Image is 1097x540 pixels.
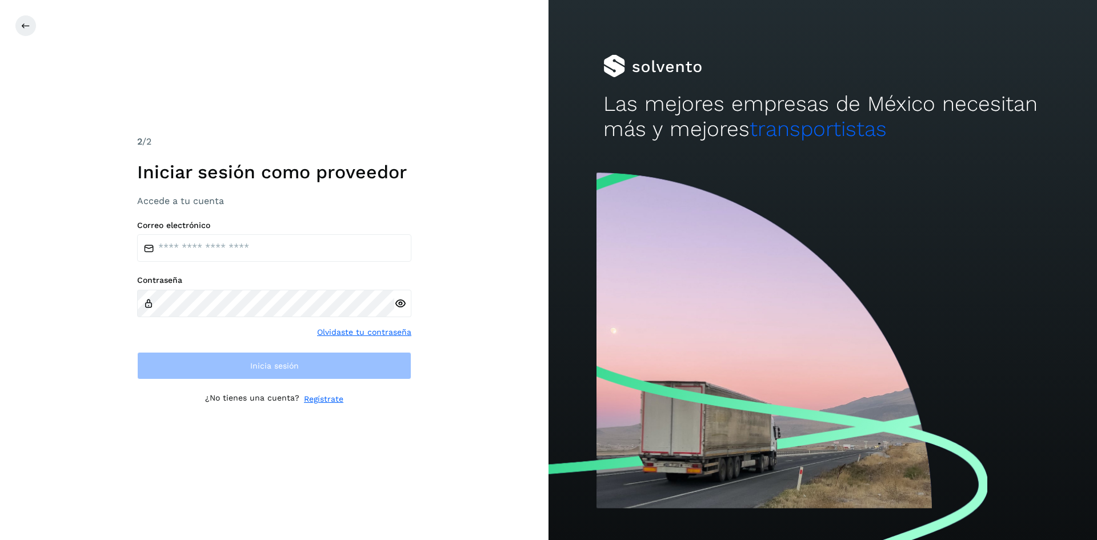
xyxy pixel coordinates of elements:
a: Regístrate [304,393,343,405]
span: transportistas [750,117,887,141]
span: Inicia sesión [250,362,299,370]
a: Olvidaste tu contraseña [317,326,411,338]
h1: Iniciar sesión como proveedor [137,161,411,183]
div: /2 [137,135,411,149]
h3: Accede a tu cuenta [137,195,411,206]
label: Correo electrónico [137,221,411,230]
h2: Las mejores empresas de México necesitan más y mejores [603,91,1042,142]
p: ¿No tienes una cuenta? [205,393,299,405]
span: 2 [137,136,142,147]
button: Inicia sesión [137,352,411,379]
label: Contraseña [137,275,411,285]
